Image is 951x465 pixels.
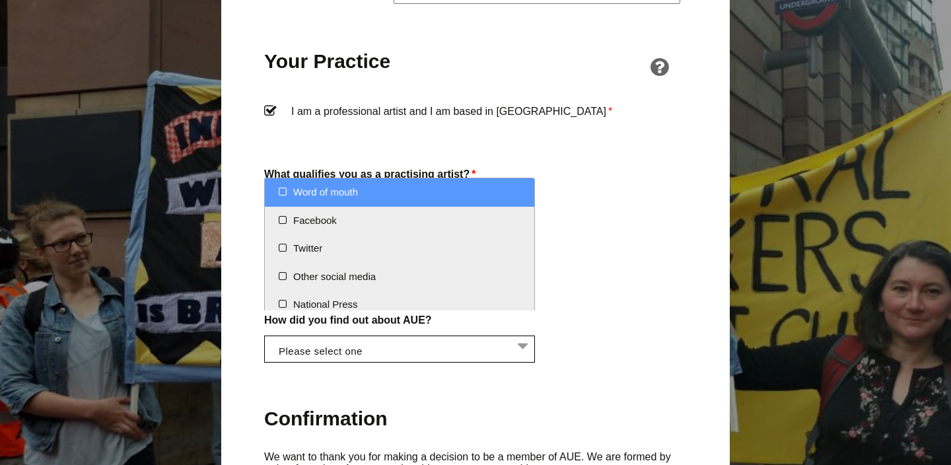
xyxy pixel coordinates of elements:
li: Twitter [265,234,534,263]
h2: Your Practice [264,48,391,74]
li: Facebook [265,207,534,235]
label: How did you find out about AUE? [264,311,687,329]
li: Other social media [265,263,534,291]
h2: Confirmation [264,406,687,431]
label: I am a professional artist and I am based in [GEOGRAPHIC_DATA] [264,102,687,142]
label: What qualifies you as a practising artist? [264,165,687,183]
li: Word of mouth [265,178,534,207]
li: National Press [265,291,534,319]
